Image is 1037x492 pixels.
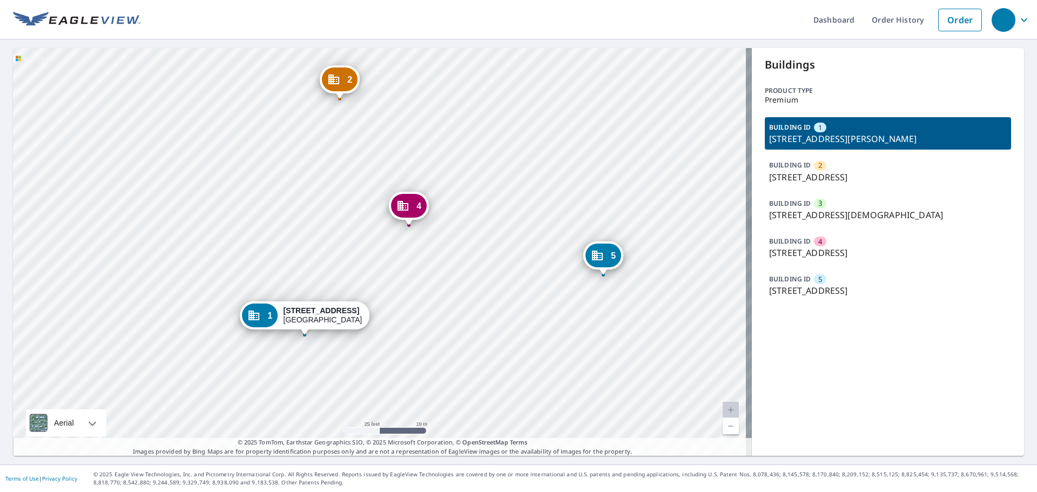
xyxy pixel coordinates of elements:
img: EV Logo [13,12,140,28]
p: [STREET_ADDRESS] [769,284,1007,297]
a: Terms [510,438,528,446]
p: Buildings [765,57,1011,73]
span: 1 [818,123,822,133]
div: Dropped pin, building 4, Commercial property, 4380 Bridgetown Rd Cincinnati, OH 45211 [389,192,429,225]
div: Dropped pin, building 1, Commercial property, 4390 Bridgetown Rd Cincinnati, OH 45211 [240,301,369,335]
div: Dropped pin, building 5, Commercial property, 4378 Bridgetown Rd Cincinnati, OH 45211 [583,241,623,275]
a: OpenStreetMap [462,438,508,446]
div: Aerial [51,409,77,436]
a: Order [938,9,982,31]
span: 1 [267,312,272,320]
span: 2 [347,76,352,84]
span: 4 [416,202,421,210]
p: BUILDING ID [769,237,811,246]
a: Current Level 20, Zoom In Disabled [723,402,739,418]
span: 2 [818,160,822,171]
span: 4 [818,237,822,247]
p: BUILDING ID [769,199,811,208]
strong: [STREET_ADDRESS] [284,306,360,315]
p: BUILDING ID [769,123,811,132]
span: © 2025 TomTom, Earthstar Geographics SIO, © 2025 Microsoft Corporation, © [238,438,528,447]
span: 5 [818,274,822,285]
div: Dropped pin, building 2, Commercial property, 3812 Weirman Ave Cincinnati, OH 45211 [320,65,360,99]
p: BUILDING ID [769,274,811,284]
p: [STREET_ADDRESS][DEMOGRAPHIC_DATA] [769,208,1007,221]
p: [STREET_ADDRESS] [769,171,1007,184]
p: BUILDING ID [769,160,811,170]
div: Aerial [26,409,106,436]
p: | [5,475,77,482]
a: Privacy Policy [42,475,77,482]
a: Current Level 20, Zoom Out [723,418,739,434]
span: 3 [818,198,822,208]
p: Premium [765,96,1011,104]
a: Terms of Use [5,475,39,482]
p: [STREET_ADDRESS] [769,246,1007,259]
span: 5 [611,252,616,260]
p: © 2025 Eagle View Technologies, Inc. and Pictometry International Corp. All Rights Reserved. Repo... [93,470,1032,487]
p: [STREET_ADDRESS][PERSON_NAME] [769,132,1007,145]
p: Product type [765,86,1011,96]
div: [GEOGRAPHIC_DATA] [284,306,362,325]
p: Images provided by Bing Maps are for property identification purposes only and are not a represen... [13,438,752,456]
